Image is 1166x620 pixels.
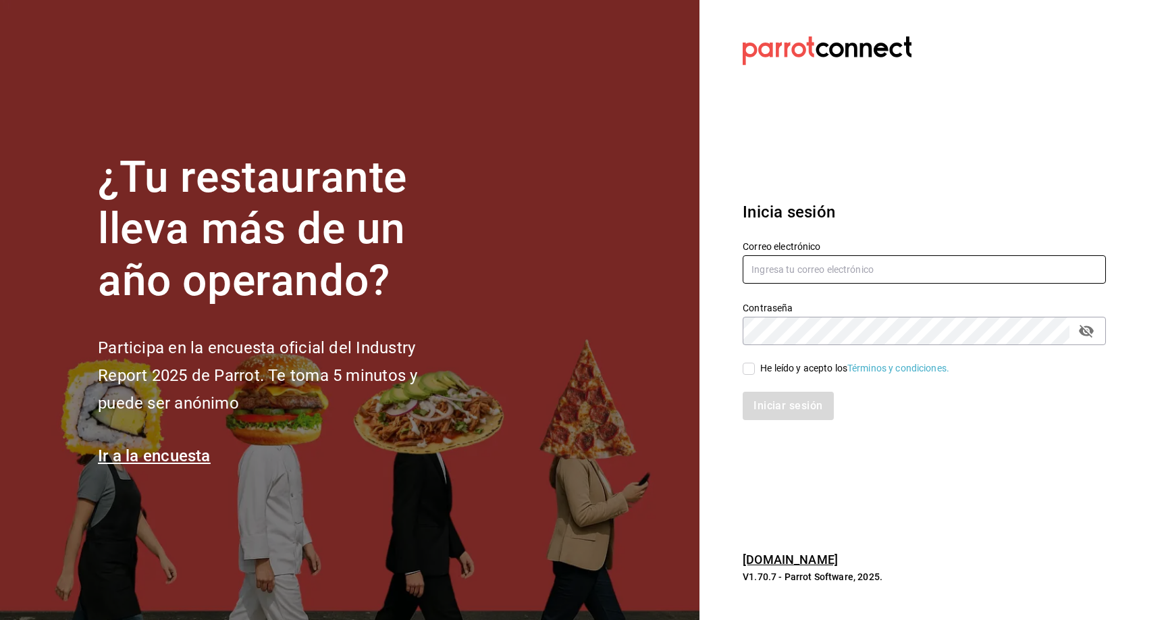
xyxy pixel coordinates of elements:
p: V1.70.7 - Parrot Software, 2025. [743,570,1106,584]
a: [DOMAIN_NAME] [743,552,838,567]
label: Correo electrónico [743,241,1106,251]
input: Ingresa tu correo electrónico [743,255,1106,284]
button: passwordField [1075,319,1098,342]
a: Términos y condiciones. [847,363,949,373]
a: Ir a la encuesta [98,446,211,465]
label: Contraseña [743,303,1106,312]
h3: Inicia sesión [743,200,1106,224]
div: He leído y acepto los [760,361,949,376]
h2: Participa en la encuesta oficial del Industry Report 2025 de Parrot. Te toma 5 minutos y puede se... [98,334,462,417]
h1: ¿Tu restaurante lleva más de un año operando? [98,152,462,307]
